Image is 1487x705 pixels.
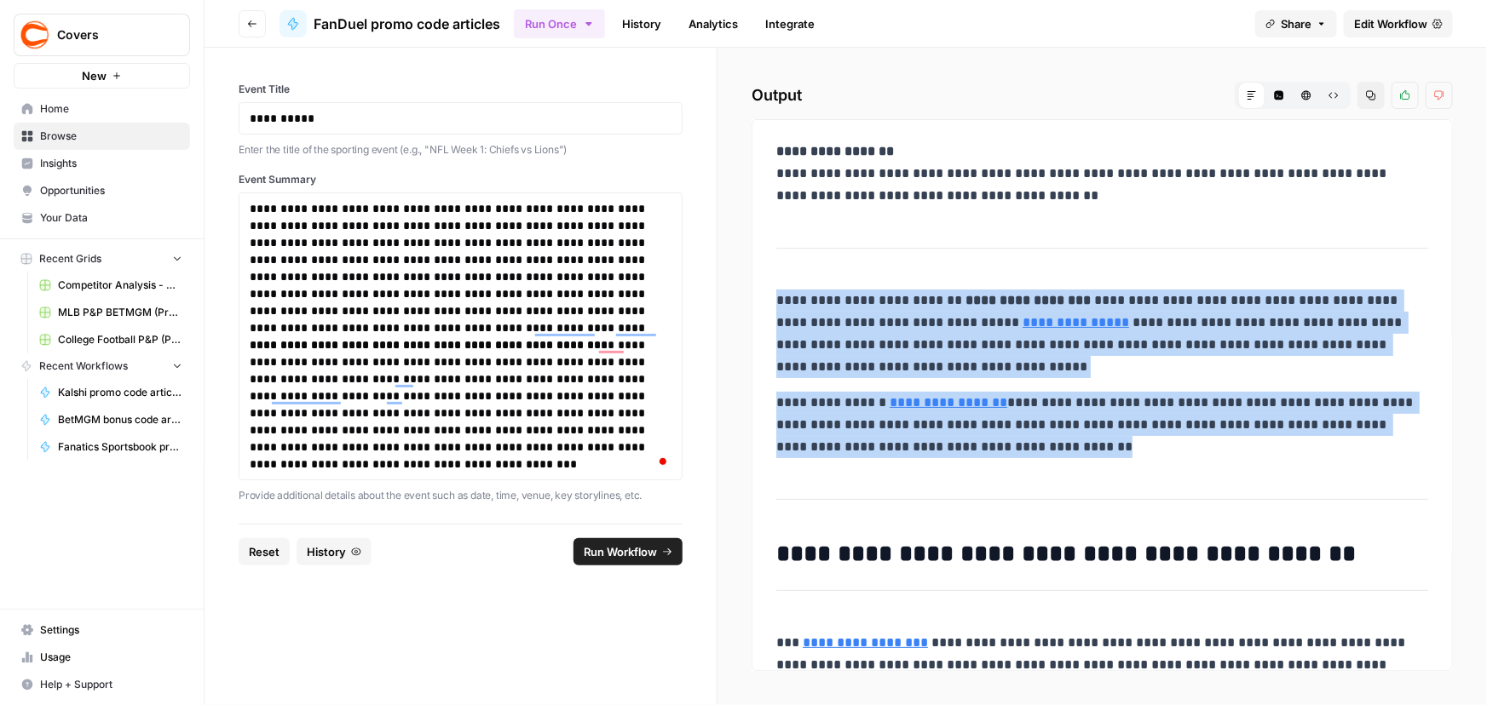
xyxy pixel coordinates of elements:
[14,14,190,56] button: Workspace: Covers
[14,616,190,644] a: Settings
[1344,10,1453,37] a: Edit Workflow
[40,101,182,117] span: Home
[239,172,683,187] label: Event Summary
[14,123,190,150] a: Browse
[32,326,190,353] a: College Football P&P (Production) Grid (2)
[14,95,190,123] a: Home
[40,183,182,198] span: Opportunities
[14,246,190,272] button: Recent Grids
[20,20,50,50] img: Covers Logo
[14,671,190,698] button: Help + Support
[514,9,605,38] button: Run Once
[82,67,107,84] span: New
[32,299,190,326] a: MLB P&P BETMGM (Production) Grid (1)
[32,433,190,461] a: Fanatics Sportsbook promo articles
[32,272,190,299] a: Competitor Analysis - URL Specific Grid
[58,278,182,293] span: Competitor Analysis - URL Specific Grid
[14,353,190,379] button: Recent Workflows
[39,251,101,267] span: Recent Grids
[612,10,671,37] a: History
[14,150,190,177] a: Insights
[40,622,182,638] span: Settings
[678,10,748,37] a: Analytics
[249,543,280,560] span: Reset
[40,129,182,144] span: Browse
[40,156,182,171] span: Insights
[40,650,182,665] span: Usage
[584,543,657,560] span: Run Workflow
[239,141,683,158] p: Enter the title of the sporting event (e.g., "NFL Week 1: Chiefs vs Lions")
[14,204,190,232] a: Your Data
[307,543,346,560] span: History
[57,26,160,43] span: Covers
[58,439,182,455] span: Fanatics Sportsbook promo articles
[32,406,190,433] a: BetMGM bonus code articles
[755,10,825,37] a: Integrate
[32,379,190,406] a: Kalshi promo code articles
[314,14,500,34] span: FanDuel promo code articles
[39,358,128,374] span: Recent Workflows
[239,538,290,565] button: Reset
[752,82,1453,109] h2: Output
[14,644,190,671] a: Usage
[14,63,190,89] button: New
[573,538,683,565] button: Run Workflow
[1255,10,1337,37] button: Share
[1354,15,1427,32] span: Edit Workflow
[250,200,671,473] div: To enrich screen reader interactions, please activate Accessibility in Grammarly extension settings
[239,487,683,504] p: Provide additional details about the event such as date, time, venue, key storylines, etc.
[58,332,182,347] span: College Football P&P (Production) Grid (2)
[40,677,182,692] span: Help + Support
[1281,15,1311,32] span: Share
[280,10,500,37] a: FanDuel promo code articles
[14,177,190,204] a: Opportunities
[58,305,182,320] span: MLB P&P BETMGM (Production) Grid (1)
[58,412,182,427] span: BetMGM bonus code articles
[58,385,182,400] span: Kalshi promo code articles
[239,82,683,97] label: Event Title
[297,538,372,565] button: History
[40,210,182,226] span: Your Data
